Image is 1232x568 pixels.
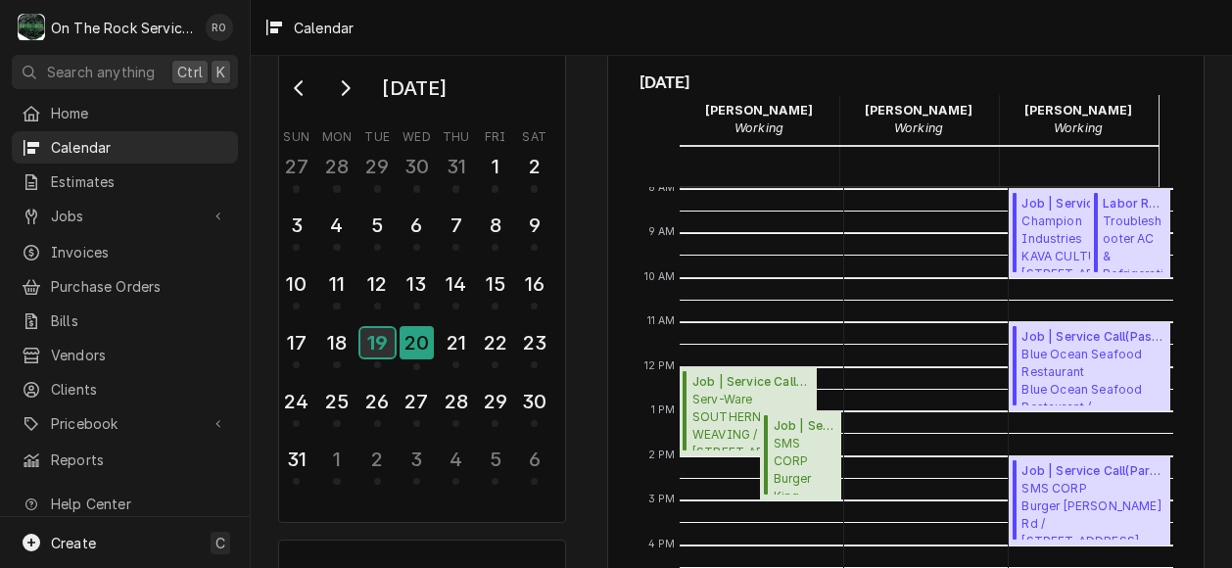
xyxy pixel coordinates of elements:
div: 2 [362,445,393,474]
span: Vendors [51,345,228,365]
button: Go to next month [325,72,364,104]
span: Job | Service Call ( Awaiting (Shipped) Parts ) [1021,195,1140,213]
div: 9 [519,211,549,240]
a: Go to Help Center [12,488,238,520]
div: 16 [519,269,549,299]
th: Wednesday [397,122,436,146]
span: Job | Service Call ( Awaiting Client Go-Ahead ) [692,373,811,391]
div: 29 [362,152,393,181]
em: Working [1054,120,1103,135]
div: 6 [519,445,549,474]
span: C [215,533,225,553]
div: 8 [480,211,510,240]
th: Saturday [515,122,554,146]
th: Monday [316,122,357,146]
div: Rich Ortega - Working [839,95,999,144]
span: 3 PM [643,492,681,507]
div: 2 [519,152,549,181]
div: 4 [321,211,352,240]
div: 31 [281,445,311,474]
span: Purchase Orders [51,276,228,297]
th: Friday [476,122,515,146]
div: 25 [321,387,352,416]
span: Pricebook [51,413,199,434]
div: Ray Beals - Working [680,95,839,144]
div: 1 [321,445,352,474]
span: Job | Service Call ( Awaiting Client Go-Ahead ) [774,417,835,435]
span: Search anything [47,62,155,82]
div: 17 [281,328,311,357]
span: Help Center [51,494,226,514]
a: Clients [12,373,238,405]
span: Champion Industries KAVA CULTURE / [STREET_ADDRESS] [1021,213,1140,272]
div: [Service] Job | Service Call Champion Industries KAVA CULTURE / 158 E Main St, Spartanburg, SC 29... [1009,189,1147,278]
button: Go to previous month [280,72,319,104]
div: 28 [321,152,352,181]
div: Rich Ortega's Avatar [206,14,233,41]
div: [Service] Job | Service Call SMS CORP Burger King - Piedmont / 7491 Augusta Rd, Piedmont, SC 2967... [760,411,841,500]
span: Create [51,535,96,551]
div: Job | Service Call(Awaiting (Shipped) Parts)Champion IndustriesKAVA CULTURE / [STREET_ADDRESS] [1009,189,1147,278]
strong: [PERSON_NAME] [1024,103,1132,118]
div: 4 [441,445,471,474]
strong: [PERSON_NAME] [705,103,813,118]
span: K [216,62,225,82]
div: 30 [519,387,549,416]
div: [Service] Job | Service Call Serv-Ware SOUTHERN WEAVING / 210 Fern St J, EASLEY, SC 29640 ID: JOB... [680,367,817,456]
span: SMS CORP Burger [PERSON_NAME] Rd / [STREET_ADDRESS][PERSON_NAME] [1021,480,1164,540]
span: Job | Service Call ( Past Due ) [1021,328,1164,346]
a: Bills [12,305,238,337]
div: Job | Service Call(Past Due)Blue Ocean Seafood RestaurantBlue Ocean Seafood Restaurant / [STREET_... [1009,322,1170,411]
div: On The Rock Services [51,18,195,38]
a: Estimates [12,166,238,198]
span: Clients [51,379,228,400]
a: Invoices [12,236,238,268]
div: 28 [441,387,471,416]
span: 12 PM [640,358,681,374]
div: RO [206,14,233,41]
span: Troubleshooter AC & Refrigeration - ElectroFreeze of The Carolinas [PERSON_NAME]’s Dessert Bar an... [1103,213,1164,272]
div: [DATE] [375,71,453,105]
div: 18 [321,328,352,357]
span: 9 AM [643,224,681,240]
span: 1 PM [646,402,681,418]
th: Thursday [437,122,476,146]
div: 3 [281,211,311,240]
th: Tuesday [357,122,397,146]
div: Job | Service Call(Awaiting Client Go-Ahead)Serv-WareSOUTHERN WEAVING / [STREET_ADDRESS] [680,367,817,456]
div: 10 [281,269,311,299]
div: 23 [519,328,549,357]
div: Labor Rate-Standard(Past Due)Troubleshooter AC & Refrigeration - ElectroFreeze of The Carolinas[P... [1090,189,1171,278]
div: 27 [402,387,432,416]
div: 14 [441,269,471,299]
button: Search anythingCtrlK [12,55,238,89]
span: Invoices [51,242,228,262]
span: 10 AM [640,269,681,285]
em: Working [894,120,943,135]
th: Sunday [277,122,316,146]
div: [Service] Job | Service Call Blue Ocean Seafood Restaurant Blue Ocean Seafood Restaurant / 12763 ... [1009,322,1170,411]
a: Vendors [12,339,238,371]
div: 3 [402,445,432,474]
div: 24 [281,387,311,416]
div: 27 [281,152,311,181]
a: Calendar [12,131,238,164]
div: Job | Service Call(Parts Needed/Research)SMS CORPBurger [PERSON_NAME] Rd / [STREET_ADDRESS][PERSO... [1009,456,1170,545]
span: 4 PM [643,537,681,552]
div: 12 [362,269,393,299]
div: 15 [480,269,510,299]
a: Purchase Orders [12,270,238,303]
span: 8 AM [643,180,681,196]
div: 19 [360,328,395,357]
div: 6 [402,211,432,240]
div: Calendar Day Picker [278,45,566,523]
div: 20 [400,326,434,359]
div: 13 [402,269,432,299]
div: [Service] Job | Service Call SMS CORP Burger King - Faris Rd / 1109 W Faris Rd, Greenville, SC 29... [1009,456,1170,545]
span: Ctrl [177,62,203,82]
div: 26 [362,387,393,416]
div: 22 [480,328,510,357]
a: Home [12,97,238,129]
div: Job | Service Call(Awaiting Client Go-Ahead)SMS CORPBurger King - [GEOGRAPHIC_DATA] / [STREET_ADD... [760,411,841,500]
div: 29 [480,387,510,416]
